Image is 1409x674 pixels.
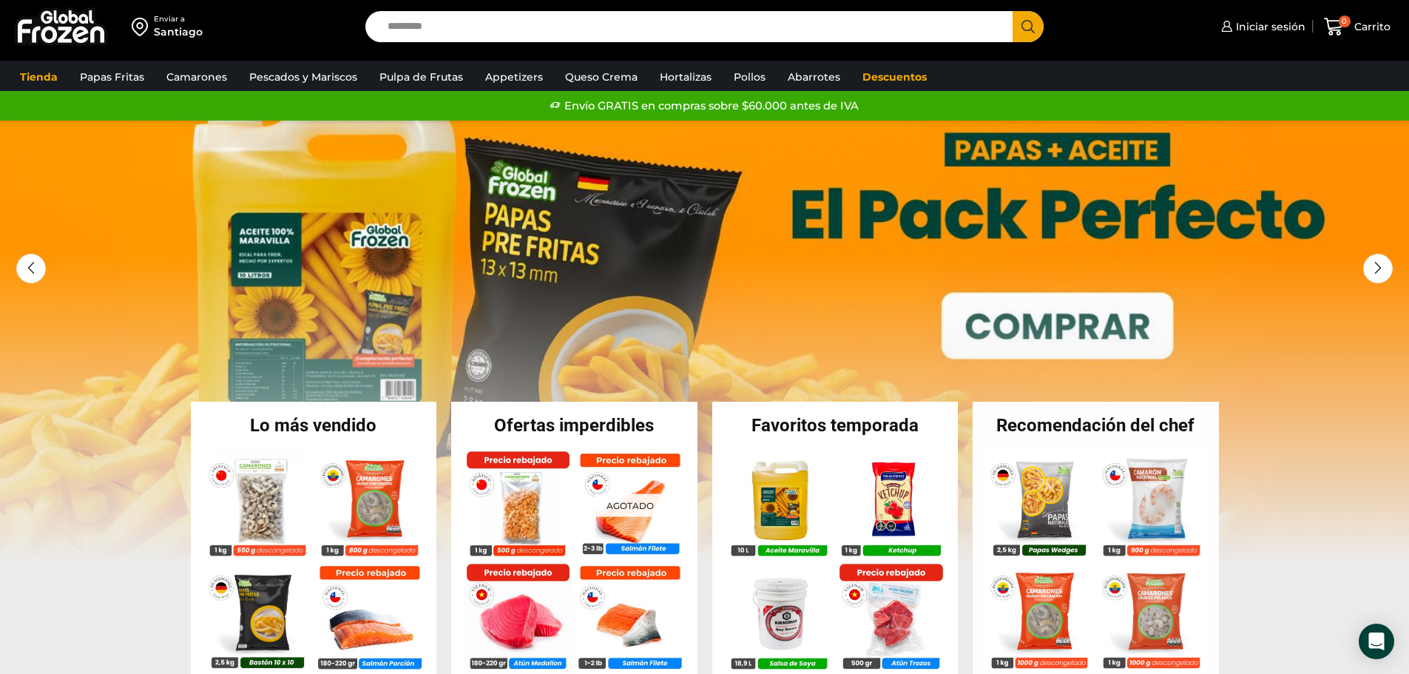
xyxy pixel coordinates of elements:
a: Papas Fritas [72,63,152,91]
p: Agotado [596,493,664,516]
div: Open Intercom Messenger [1359,624,1394,659]
a: Descuentos [855,63,934,91]
h2: Lo más vendido [191,417,437,434]
a: Pescados y Mariscos [242,63,365,91]
a: Camarones [159,63,234,91]
img: address-field-icon.svg [132,14,154,39]
a: Pulpa de Frutas [372,63,470,91]
div: Next slide [1363,254,1393,283]
div: Previous slide [16,254,46,283]
button: Search button [1013,11,1044,42]
a: Abarrotes [780,63,848,91]
a: Hortalizas [652,63,719,91]
a: Pollos [726,63,773,91]
a: 0 Carrito [1320,10,1394,44]
span: 0 [1339,16,1351,27]
h2: Recomendación del chef [973,417,1219,434]
a: Iniciar sesión [1217,12,1305,41]
span: Iniciar sesión [1232,19,1305,34]
div: Santiago [154,24,203,39]
a: Appetizers [478,63,550,91]
a: Tienda [13,63,65,91]
a: Queso Crema [558,63,645,91]
span: Carrito [1351,19,1391,34]
h2: Favoritos temporada [712,417,959,434]
h2: Ofertas imperdibles [451,417,697,434]
div: Enviar a [154,14,203,24]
